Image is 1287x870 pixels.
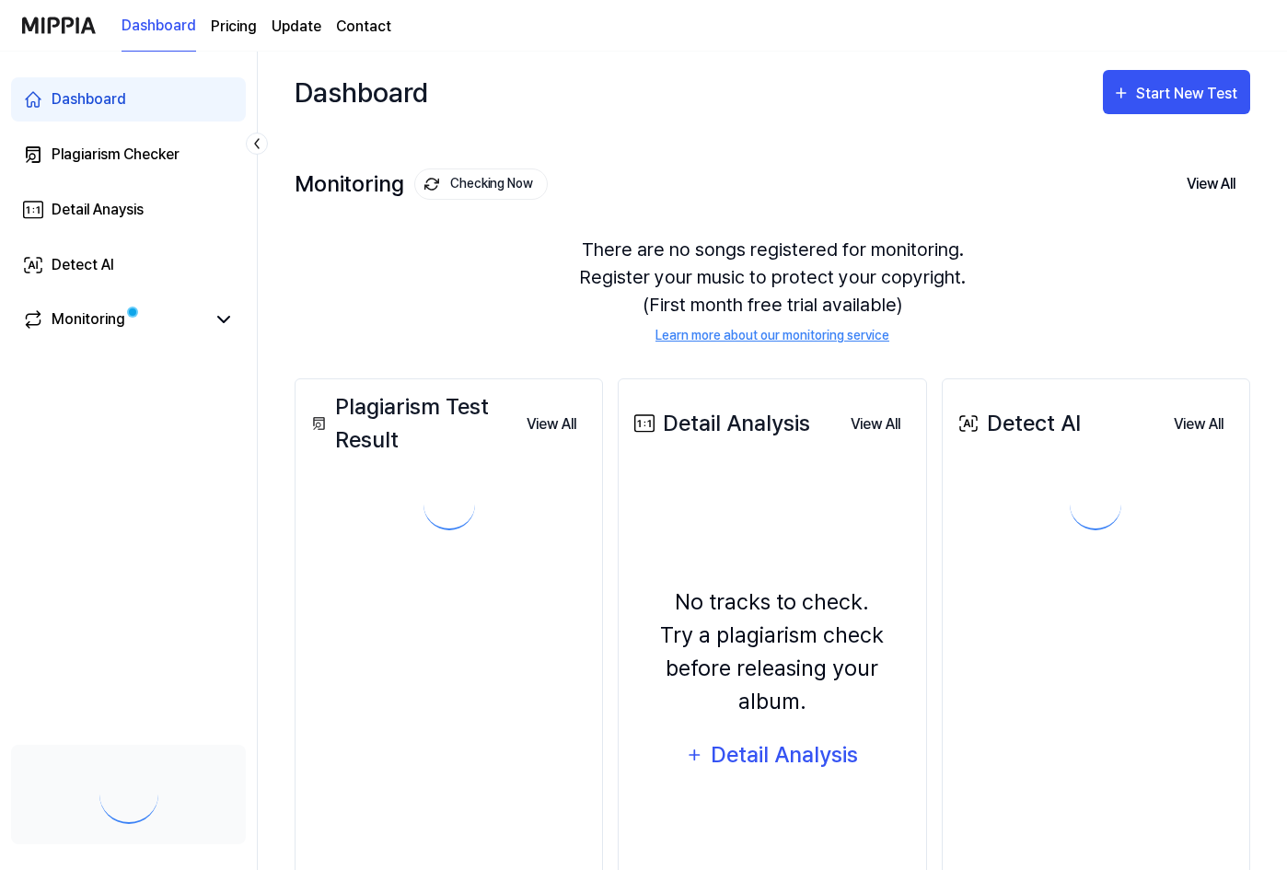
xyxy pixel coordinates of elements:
div: There are no songs registered for monitoring. Register your music to protect your copyright. (Fir... [295,214,1250,367]
div: Detail Anaysis [52,199,144,221]
a: Monitoring [22,308,205,331]
a: Plagiarism Checker [11,133,246,177]
a: View All [512,405,591,443]
img: monitoring Icon [424,177,439,191]
div: Dashboard [295,70,428,114]
a: Detail Anaysis [11,188,246,232]
a: Dashboard [11,77,246,122]
button: View All [512,406,591,443]
a: Dashboard [122,1,196,52]
div: Plagiarism Test Result [307,390,512,457]
button: View All [1159,406,1238,443]
div: Monitoring [295,168,548,200]
a: Contact [336,16,391,38]
div: Detect AI [52,254,114,276]
div: Dashboard [52,88,126,110]
div: Detect AI [954,407,1081,440]
a: Learn more about our monitoring service [655,326,889,345]
a: View All [836,405,915,443]
div: No tracks to check. Try a plagiarism check before releasing your album. [630,586,914,718]
div: Detail Analysis [630,407,810,440]
div: Detail Analysis [710,737,860,772]
button: Detail Analysis [674,733,871,777]
div: Monitoring [52,308,125,331]
a: Detect AI [11,243,246,287]
div: Plagiarism Checker [52,144,180,166]
a: Update [272,16,321,38]
div: Start New Test [1136,82,1241,106]
button: View All [1172,165,1250,203]
button: Start New Test [1103,70,1250,114]
a: Pricing [211,16,257,38]
a: View All [1159,405,1238,443]
button: View All [836,406,915,443]
button: Checking Now [414,168,548,200]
